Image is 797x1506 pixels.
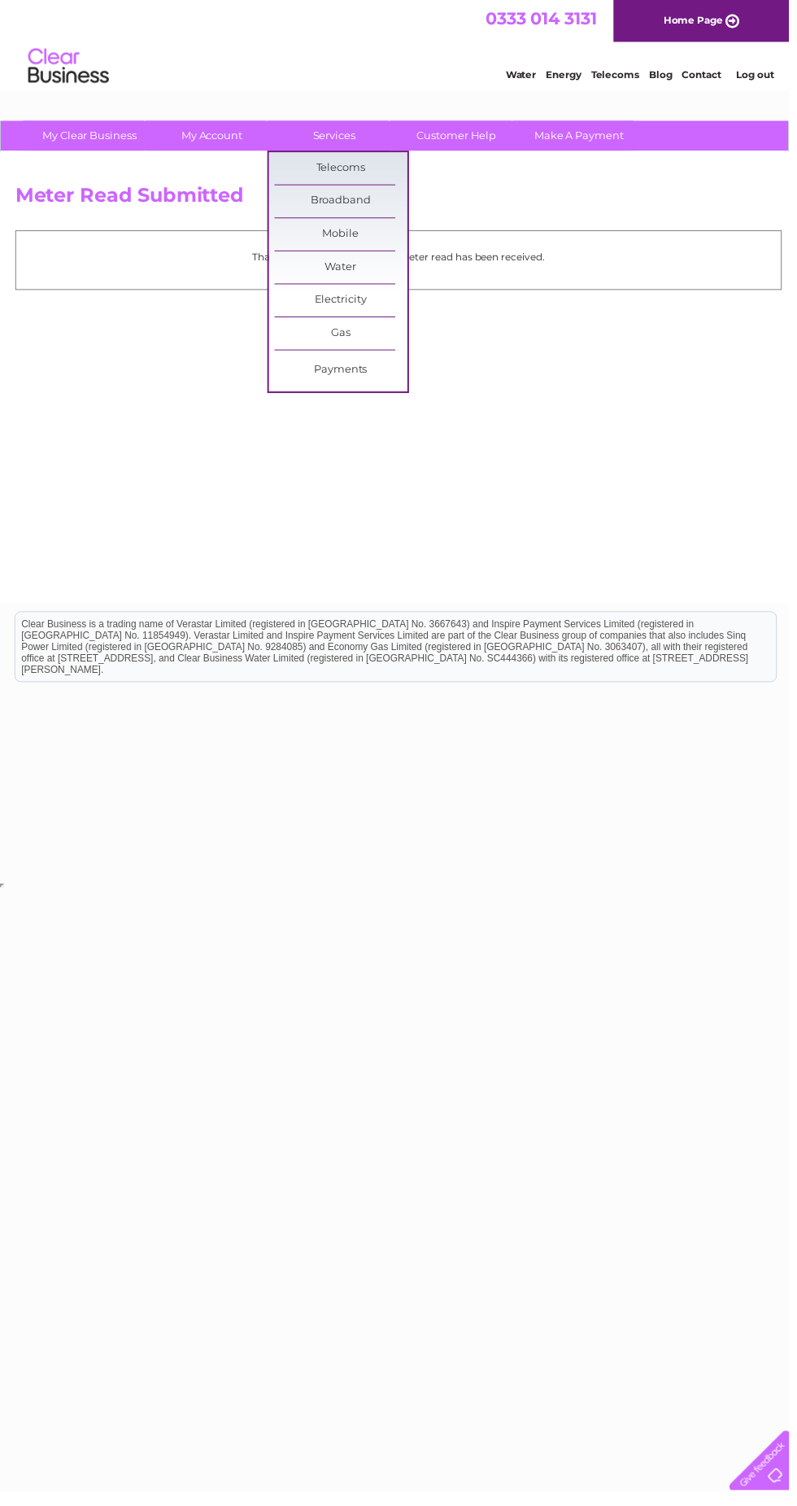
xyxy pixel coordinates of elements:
a: Electricity [277,287,412,320]
a: Water [277,254,412,286]
a: 0333 014 3131 [490,8,603,28]
a: My Clear Business [24,122,158,152]
a: Telecoms [597,69,646,81]
a: Broadband [277,187,412,220]
a: Make A Payment [518,122,652,152]
a: Blog [655,69,679,81]
a: Log out [743,69,782,81]
h2: Meter Read Submitted [15,186,790,217]
a: Telecoms [277,154,412,186]
p: Thank you for your time, your meter read has been received. [24,251,781,267]
a: My Account [147,122,281,152]
a: Contact [689,69,729,81]
a: Mobile [277,220,412,253]
img: logo.png [28,42,111,92]
a: Customer Help [394,122,529,152]
a: Water [511,69,542,81]
a: Energy [551,69,587,81]
a: Services [271,122,405,152]
a: Gas [277,321,412,353]
div: Clear Business is a trading name of Verastar Limited (registered in [GEOGRAPHIC_DATA] No. 3667643... [15,9,784,79]
a: Payments [277,358,412,391]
